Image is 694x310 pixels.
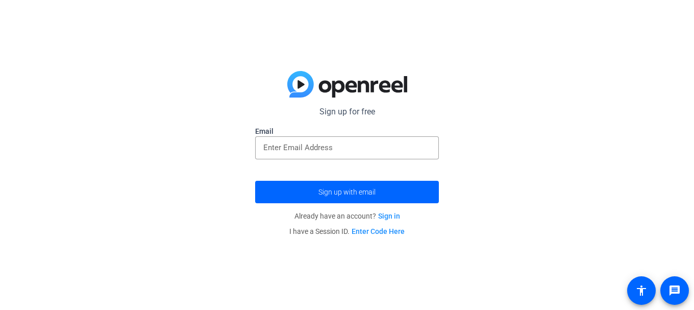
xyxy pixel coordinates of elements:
span: I have a Session ID. [289,227,405,235]
span: Already have an account? [294,212,400,220]
a: Sign in [378,212,400,220]
mat-icon: message [668,284,681,297]
label: Email [255,126,439,136]
img: blue-gradient.svg [287,71,407,98]
a: Enter Code Here [352,227,405,235]
mat-icon: accessibility [635,284,648,297]
input: Enter Email Address [263,141,431,154]
button: Sign up with email [255,181,439,203]
p: Sign up for free [255,106,439,118]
